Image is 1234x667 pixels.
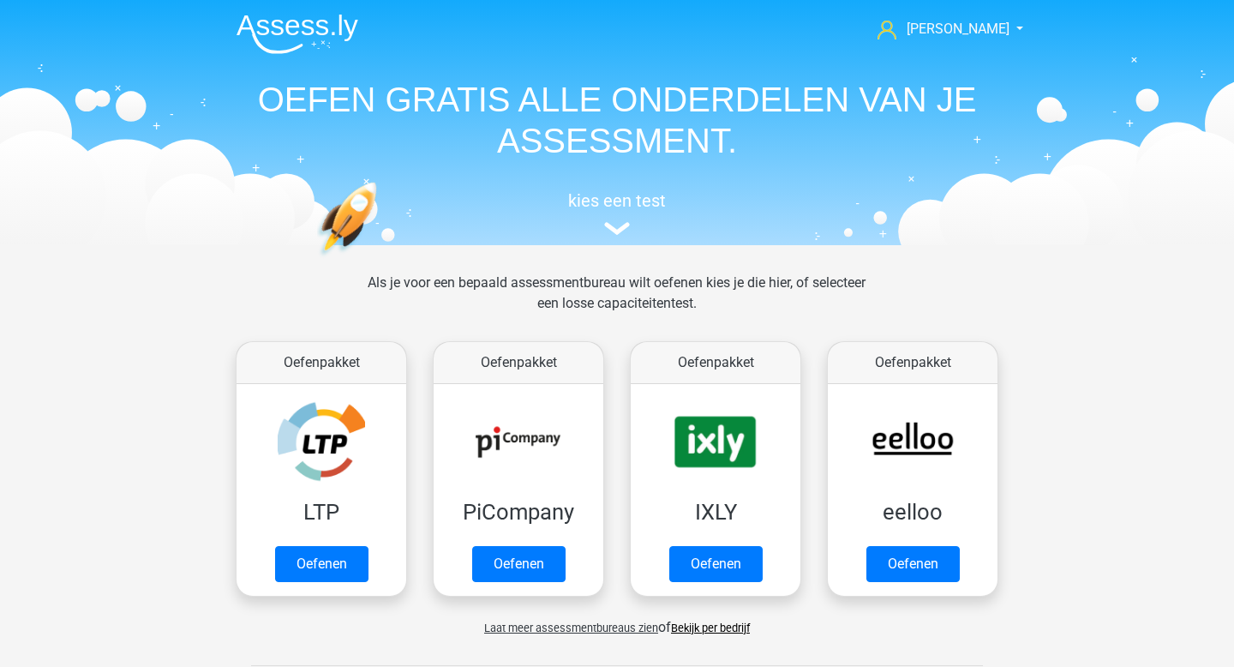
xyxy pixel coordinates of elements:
a: [PERSON_NAME] [871,19,1011,39]
h1: OEFEN GRATIS ALLE ONDERDELEN VAN JE ASSESSMENT. [223,79,1011,161]
a: Oefenen [275,546,368,582]
a: kies een test [223,190,1011,236]
a: Oefenen [866,546,960,582]
img: assessment [604,222,630,235]
span: Laat meer assessmentbureaus zien [484,622,658,634]
a: Oefenen [472,546,566,582]
span: [PERSON_NAME] [907,21,1009,37]
div: Als je voor een bepaald assessmentbureau wilt oefenen kies je die hier, of selecteer een losse ca... [354,273,879,334]
img: Assessly [237,14,358,54]
a: Bekijk per bedrijf [671,622,750,634]
div: of [223,604,1011,638]
h5: kies een test [223,190,1011,211]
a: Oefenen [669,546,763,582]
img: oefenen [317,182,443,337]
